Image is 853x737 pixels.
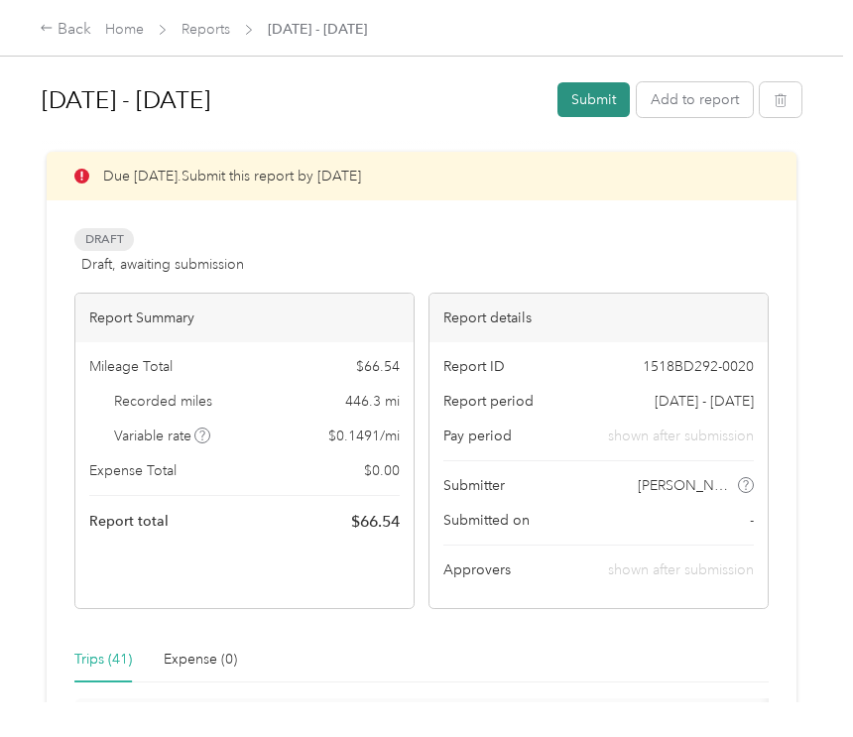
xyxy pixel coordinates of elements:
div: Report details [429,294,768,342]
span: Report period [443,391,534,412]
span: 1518BD292-0020 [643,356,754,377]
button: Add to report [637,82,753,117]
div: Back [40,18,91,42]
span: shown after submission [608,426,754,446]
span: $ 0.1491 / mi [328,426,400,446]
div: Due [DATE]. Submit this report by [DATE] [47,152,796,200]
span: Draft [74,228,134,251]
span: shown after submission [608,561,754,578]
iframe: Everlance-gr Chat Button Frame [742,626,853,737]
span: Submitted on [443,510,530,531]
span: Recorded miles [114,391,212,412]
span: $ 66.54 [351,510,400,534]
span: $ 66.54 [356,356,400,377]
span: $ 0.00 [364,460,400,481]
span: [DATE] - [DATE] [655,391,754,412]
div: Expense (0) [164,649,237,671]
span: Draft, awaiting submission [81,254,244,275]
h1: Sep 1 - 30, 2025 [42,76,544,124]
span: Variable rate [114,426,211,446]
div: Report Summary [75,294,414,342]
span: Approvers [443,559,511,580]
button: Submit [557,82,630,117]
span: Mileage Total [89,356,173,377]
span: 446.3 mi [345,391,400,412]
span: [DATE] - [DATE] [268,19,367,40]
a: Reports [182,21,230,38]
span: Submitter [443,475,505,496]
span: [PERSON_NAME] [638,475,735,496]
span: Expense Total [89,460,177,481]
div: Trips (41) [74,649,132,671]
span: Report ID [443,356,505,377]
span: Pay period [443,426,512,446]
span: Report total [89,511,169,532]
a: Home [105,21,144,38]
span: - [750,510,754,531]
